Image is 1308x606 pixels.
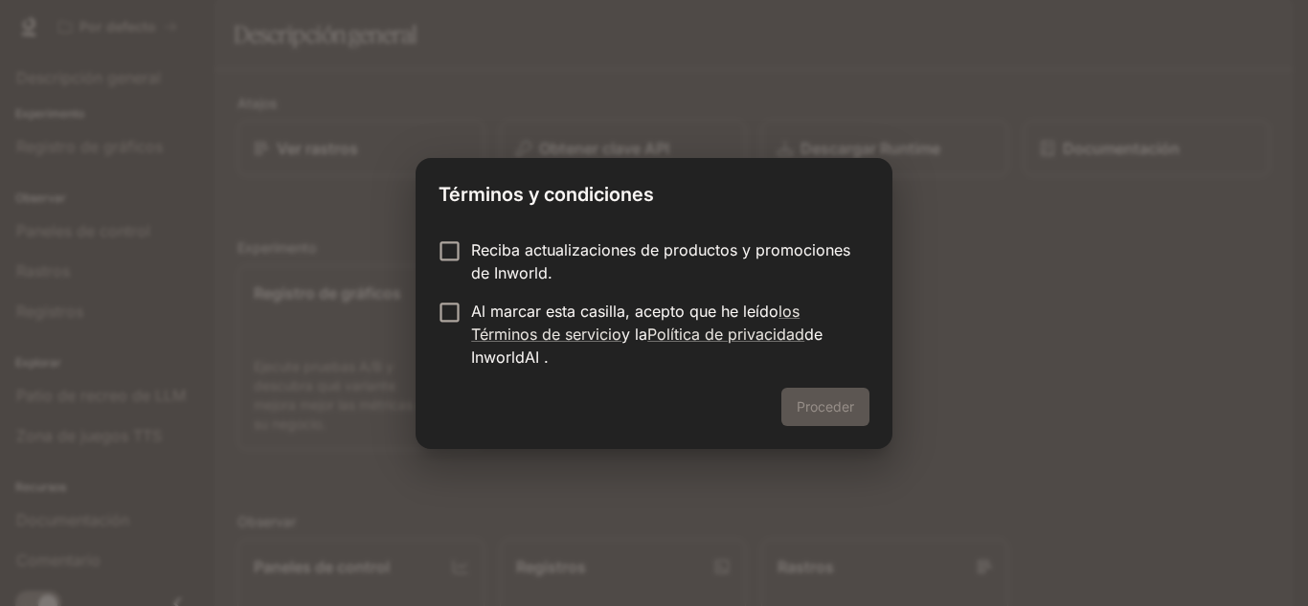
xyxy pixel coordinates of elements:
a: Política de privacidad [647,325,804,344]
font: Reciba actualizaciones de productos y promociones de Inworld. [471,240,850,282]
font: y la [621,325,647,344]
font: de InworldAI . [471,325,823,367]
font: Al marcar esta casilla, acepto que he leído [471,302,778,321]
font: Términos y condiciones [439,183,654,206]
a: los Términos de servicio [471,302,800,344]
